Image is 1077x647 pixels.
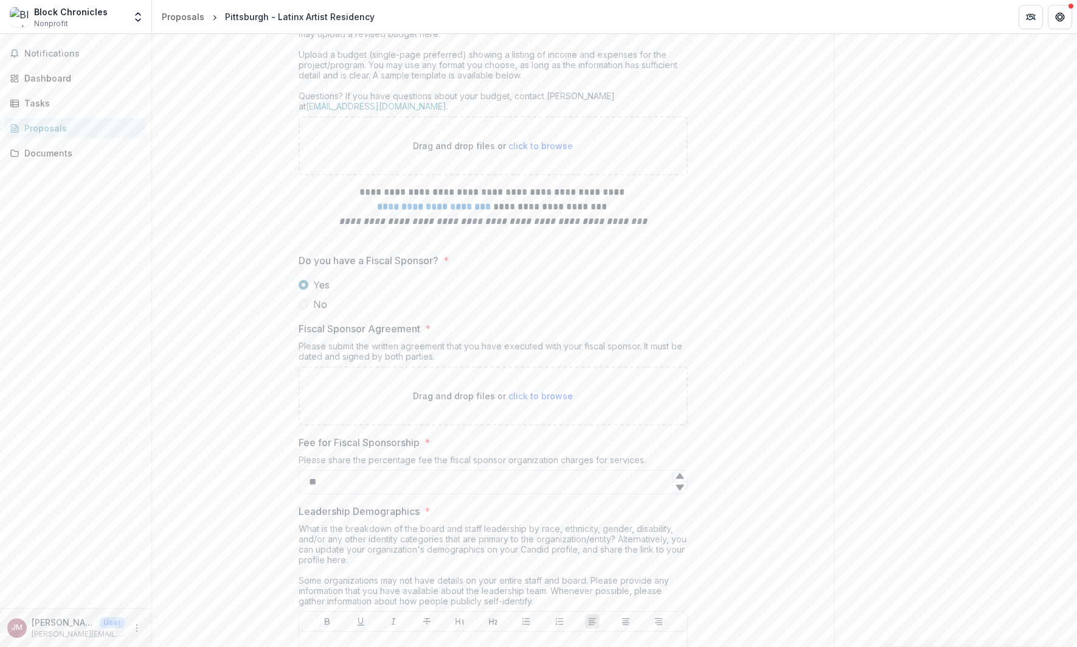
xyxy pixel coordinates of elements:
div: Jason C. Méndez [12,624,23,632]
div: Please submit the written agreement that you have executed with your fiscal sponsor. It must be d... [299,341,688,366]
div: What is the breakdown of the board and staff leadership by race, ethnicity, gender, disability, a... [299,523,688,611]
button: Align Left [585,614,600,629]
img: Block Chronicles [10,7,29,27]
a: Documents [5,143,147,163]
p: [PERSON_NAME][EMAIL_ADDRESS][DOMAIN_NAME] [32,629,125,640]
p: [PERSON_NAME] [32,616,95,629]
a: [EMAIL_ADDRESS][DOMAIN_NAME] [306,101,446,111]
button: Italicize [386,614,401,629]
button: Get Help [1048,5,1072,29]
button: Notifications [5,44,147,63]
p: User [100,617,125,628]
button: More [130,621,144,635]
a: Proposals [5,118,147,138]
button: Underline [353,614,368,629]
p: Leadership Demographics [299,504,420,519]
a: Proposals [157,8,209,26]
div: Dashboard [24,72,137,85]
button: Bold [320,614,334,629]
button: Bullet List [519,614,533,629]
p: Fee for Fiscal Sponsorship [299,435,420,450]
button: Strike [420,614,434,629]
button: Align Right [651,614,666,629]
div: Please share the percentage fee the fiscal sponsor organization charges for services. [299,455,688,470]
button: Heading 2 [486,614,500,629]
div: Block Chronicles [34,5,108,18]
p: Fiscal Sponsor Agreement [299,321,420,336]
div: Proposals [24,122,137,135]
div: Pittsburgh - Latinx Artist Residency [225,10,375,23]
a: Dashboard [5,68,147,88]
span: Nonprofit [34,18,68,29]
button: Heading 1 [452,614,467,629]
span: No [313,297,327,312]
button: Align Center [618,614,633,629]
span: click to browse [508,391,573,401]
span: Notifications [24,49,142,59]
span: click to browse [508,141,573,151]
div: Documents [24,147,137,159]
div: Tasks [24,97,137,110]
button: Partners [1019,5,1043,29]
a: Tasks [5,93,147,113]
p: Drag and drop files or [413,390,573,402]
p: Drag and drop files or [413,139,573,152]
div: If you have updates to the Request Budget that you submitted with your Initial Application, you m... [299,18,688,116]
nav: breadcrumb [157,8,379,26]
p: Do you have a Fiscal Sponsor? [299,253,438,268]
button: Ordered List [552,614,567,629]
button: Open entity switcher [130,5,147,29]
span: Yes [313,278,330,292]
div: Proposals [162,10,204,23]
